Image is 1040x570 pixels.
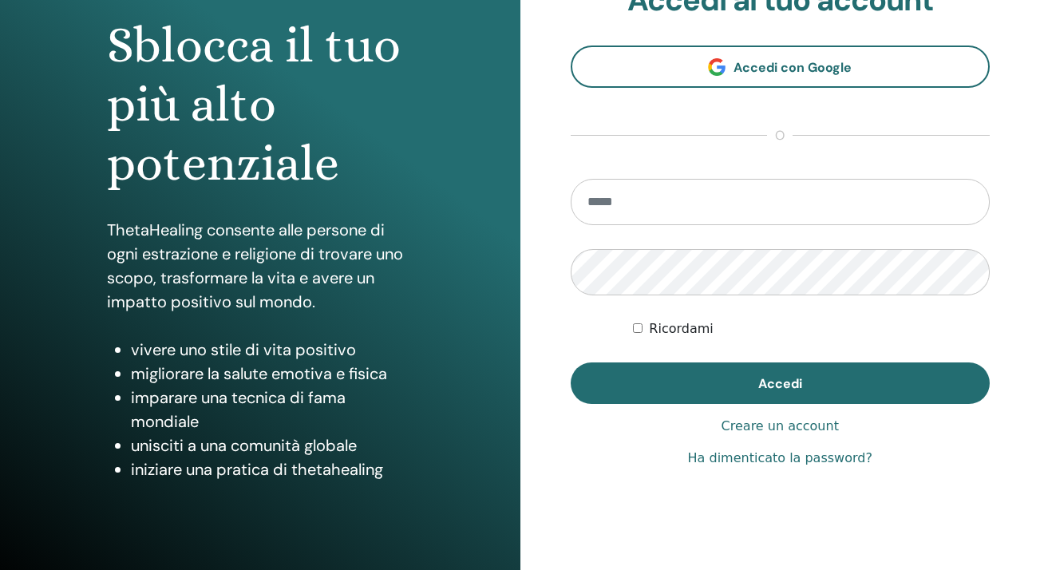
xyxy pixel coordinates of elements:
[688,449,872,468] a: Ha dimenticato la password?
[633,319,990,338] div: Keep me authenticated indefinitely or until I manually logout
[107,16,413,194] h1: Sblocca il tuo più alto potenziale
[767,126,793,145] span: o
[131,457,413,481] li: iniziare una pratica di thetahealing
[758,375,802,392] span: Accedi
[734,59,852,76] span: Accedi con Google
[722,417,839,436] a: Creare un account
[131,362,413,386] li: migliorare la salute emotiva e fisica
[107,218,413,314] p: ThetaHealing consente alle persone di ogni estrazione e religione di trovare uno scopo, trasforma...
[131,433,413,457] li: unisciti a una comunità globale
[131,386,413,433] li: imparare una tecnica di fama mondiale
[131,338,413,362] li: vivere uno stile di vita positivo
[649,319,713,338] label: Ricordami
[571,362,991,404] button: Accedi
[571,46,991,88] a: Accedi con Google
